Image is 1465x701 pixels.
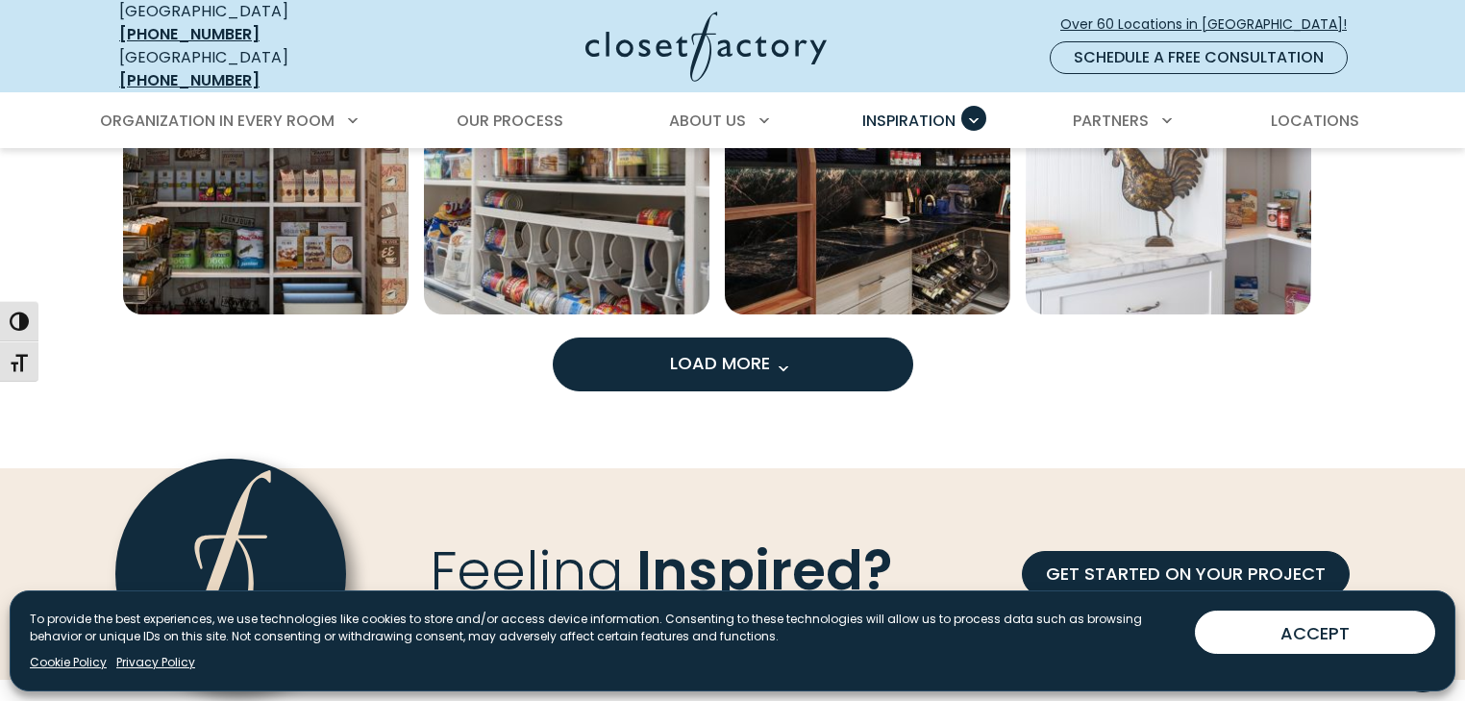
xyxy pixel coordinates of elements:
[457,110,563,132] span: Our Process
[119,69,260,91] a: [PHONE_NUMBER]
[30,654,107,671] a: Cookie Policy
[87,94,1378,148] nav: Primary Menu
[424,29,709,314] img: Custom pantry with labeled clear bins, rotating trays, and a can dispenser for organized food and...
[725,29,1010,314] img: Pantry with black cabinetry, marble-look counters, woven baskets, and a wooden ladder for high sh...
[424,29,709,314] a: Open inspiration gallery to preview enlarged image
[1060,14,1362,35] span: Over 60 Locations in [GEOGRAPHIC_DATA]!
[119,46,398,92] div: [GEOGRAPHIC_DATA]
[1195,611,1435,654] button: ACCEPT
[1050,41,1348,74] a: Schedule a Free Consultation
[636,534,893,610] span: Inspired?
[585,12,827,82] img: Closet Factory Logo
[116,654,195,671] a: Privacy Policy
[1271,110,1359,132] span: Locations
[669,110,746,132] span: About Us
[862,110,956,132] span: Inspiration
[1026,29,1311,314] img: Charming pantry with white beadboard walls and marble counters
[1059,8,1363,41] a: Over 60 Locations in [GEOGRAPHIC_DATA]!
[123,29,409,314] img: Walk-in pantry featuring retro café wallpaper, fully stocked open shelving, and sliding racks for...
[1026,29,1311,314] a: Open inspiration gallery to preview enlarged image
[670,351,795,375] span: Load More
[725,29,1010,314] a: Open inspiration gallery to preview enlarged image
[1073,110,1149,132] span: Partners
[30,611,1179,645] p: To provide the best experiences, we use technologies like cookies to store and/or access device i...
[123,29,409,314] a: Open inspiration gallery to preview enlarged image
[100,110,335,132] span: Organization in Every Room
[119,23,260,45] a: [PHONE_NUMBER]
[430,534,624,610] span: Feeling
[553,338,913,391] button: Load more inspiration gallery images
[1022,551,1350,597] a: GET STARTED ON YOUR PROJECT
